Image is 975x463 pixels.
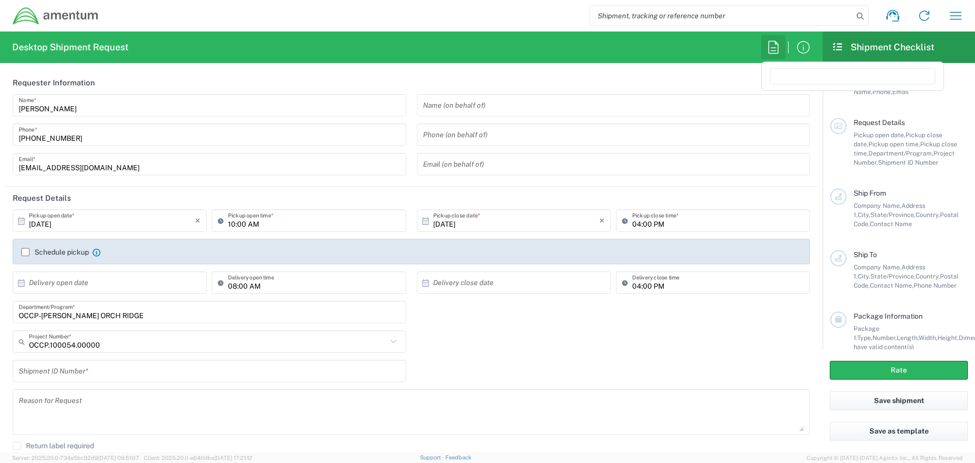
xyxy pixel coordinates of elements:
[857,334,872,342] span: Type,
[854,118,905,127] span: Request Details
[916,272,940,280] span: Country,
[830,422,968,441] button: Save as template
[897,334,919,342] span: Length,
[12,7,99,25] img: dyncorp
[144,455,252,461] span: Client: 2025.20.0-e640dba
[870,211,916,219] span: State/Province,
[854,312,923,320] span: Package Information
[13,442,94,450] label: Return label required
[854,189,886,197] span: Ship From
[195,212,201,229] i: ×
[868,149,933,157] span: Department/Program,
[854,88,872,96] span: Name,
[830,361,968,380] button: Rate
[858,211,870,219] span: City,
[590,6,853,25] input: Shipment, tracking or reference number
[868,140,920,148] span: Pickup open time,
[832,41,934,53] h2: Shipment Checklist
[13,78,95,88] h2: Requester Information
[806,453,963,462] span: Copyright © [DATE]-[DATE] Agistix Inc., All Rights Reserved
[892,88,909,96] span: Email
[858,272,870,280] span: City,
[914,282,957,289] span: Phone Number
[870,220,912,228] span: Contact Name
[878,159,938,166] span: Shipment ID Number
[854,263,901,271] span: Company Name,
[872,88,892,96] span: Phone,
[12,41,128,53] h2: Desktop Shipment Request
[854,131,905,139] span: Pickup open date,
[420,454,445,460] a: Support
[916,211,940,219] span: Country,
[21,248,89,256] label: Schedule pickup
[870,272,916,280] span: State/Province,
[12,455,139,461] span: Server: 2025.20.0-734e5bc92d9
[854,202,901,209] span: Company Name,
[599,212,605,229] i: ×
[13,193,71,203] h2: Request Details
[830,391,968,410] button: Save shipment
[870,282,914,289] span: Contact Name,
[919,334,937,342] span: Width,
[214,455,252,461] span: [DATE] 17:21:12
[854,251,877,259] span: Ship To
[98,455,139,461] span: [DATE] 09:51:07
[445,454,471,460] a: Feedback
[937,334,959,342] span: Height,
[872,334,897,342] span: Number,
[854,325,880,342] span: Package 1:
